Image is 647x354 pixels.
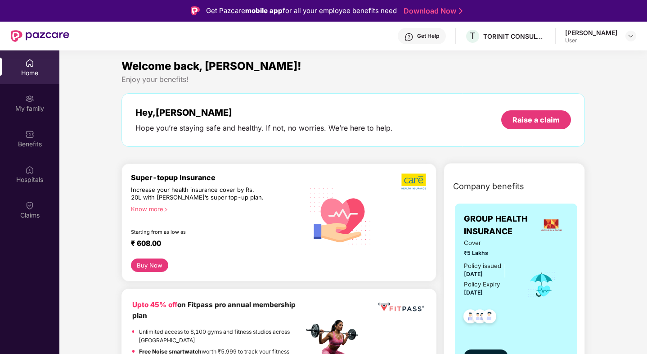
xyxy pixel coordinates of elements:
[627,32,634,40] img: svg+xml;base64,PHN2ZyBpZD0iRHJvcGRvd24tMzJ4MzIiIHhtbG5zPSJodHRwOi8vd3d3LnczLm9yZy8yMDAwL3N2ZyIgd2...
[512,115,560,125] div: Raise a claim
[131,205,298,212] div: Know more
[404,32,413,41] img: svg+xml;base64,PHN2ZyBpZD0iSGVscC0zMngzMiIgeG1sbnM9Imh0dHA6Ly93d3cudzMub3JnLzIwMDAvc3ZnIiB3aWR0aD...
[131,259,168,272] button: Buy Now
[131,173,304,182] div: Super-topup Insurance
[478,307,500,329] img: svg+xml;base64,PHN2ZyB4bWxucz0iaHR0cDovL3d3dy53My5vcmcvMjAwMC9zdmciIHdpZHRoPSI0OC45NDMiIGhlaWdodD...
[191,6,200,15] img: Logo
[25,201,34,210] img: svg+xml;base64,PHN2ZyBpZD0iQ2xhaW0iIHhtbG5zPSJodHRwOi8vd3d3LnczLm9yZy8yMDAwL3N2ZyIgd2lkdGg9IjIwIi...
[304,178,378,253] img: svg+xml;base64,PHN2ZyB4bWxucz0iaHR0cDovL3d3dy53My5vcmcvMjAwMC9zdmciIHhtbG5zOnhsaW5rPSJodHRwOi8vd3...
[132,300,296,320] b: on Fitpass pro annual membership plan
[459,307,481,329] img: svg+xml;base64,PHN2ZyB4bWxucz0iaHR0cDovL3d3dy53My5vcmcvMjAwMC9zdmciIHdpZHRoPSI0OC45NDMiIGhlaWdodD...
[121,75,585,84] div: Enjoy your benefits!
[527,270,556,300] img: icon
[404,6,460,16] a: Download Now
[11,30,69,42] img: New Pazcare Logo
[121,59,301,73] span: Welcome back, [PERSON_NAME]!
[464,289,483,296] span: [DATE]
[539,213,563,237] img: insurerLogo
[139,327,303,345] p: Unlimited access to 8,100 gyms and fitness studios across [GEOGRAPHIC_DATA]
[132,300,177,309] b: Upto 45% off
[464,238,515,248] span: Cover
[25,165,34,174] img: svg+xml;base64,PHN2ZyBpZD0iSG9zcGl0YWxzIiB4bWxucz0iaHR0cDovL3d3dy53My5vcmcvMjAwMC9zdmciIHdpZHRoPS...
[245,6,283,15] strong: mobile app
[453,180,524,193] span: Company benefits
[131,229,265,235] div: Starting from as low as
[464,213,534,238] span: GROUP HEALTH INSURANCE
[131,186,265,202] div: Increase your health insurance cover by Rs. 20L with [PERSON_NAME]’s super top-up plan.
[417,32,439,40] div: Get Help
[483,32,546,41] div: TORINIT CONSULTING SERVICES PRIVATE LIMITED
[131,239,295,250] div: ₹ 608.00
[469,307,491,329] img: svg+xml;base64,PHN2ZyB4bWxucz0iaHR0cDovL3d3dy53My5vcmcvMjAwMC9zdmciIHdpZHRoPSI0OC45MTUiIGhlaWdodD...
[464,249,515,257] span: ₹5 Lakhs
[459,6,463,16] img: Stroke
[464,280,500,289] div: Policy Expiry
[25,130,34,139] img: svg+xml;base64,PHN2ZyBpZD0iQmVuZWZpdHMiIHhtbG5zPSJodHRwOi8vd3d3LnczLm9yZy8yMDAwL3N2ZyIgd2lkdGg9Ij...
[377,300,426,315] img: fppp.png
[464,271,483,277] span: [DATE]
[135,107,393,118] div: Hey, [PERSON_NAME]
[464,261,501,271] div: Policy issued
[135,123,393,133] div: Hope you’re staying safe and healthy. If not, no worries. We’re here to help.
[401,173,427,190] img: b5dec4f62d2307b9de63beb79f102df3.png
[25,59,34,68] img: svg+xml;base64,PHN2ZyBpZD0iSG9tZSIgeG1sbnM9Imh0dHA6Ly93d3cudzMub3JnLzIwMDAvc3ZnIiB3aWR0aD0iMjAiIG...
[163,207,168,212] span: right
[25,94,34,103] img: svg+xml;base64,PHN2ZyB3aWR0aD0iMjAiIGhlaWdodD0iMjAiIHZpZXdCb3g9IjAgMCAyMCAyMCIgZmlsbD0ibm9uZSIgeG...
[565,37,617,44] div: User
[470,31,476,41] span: T
[565,28,617,37] div: [PERSON_NAME]
[206,5,397,16] div: Get Pazcare for all your employee benefits need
